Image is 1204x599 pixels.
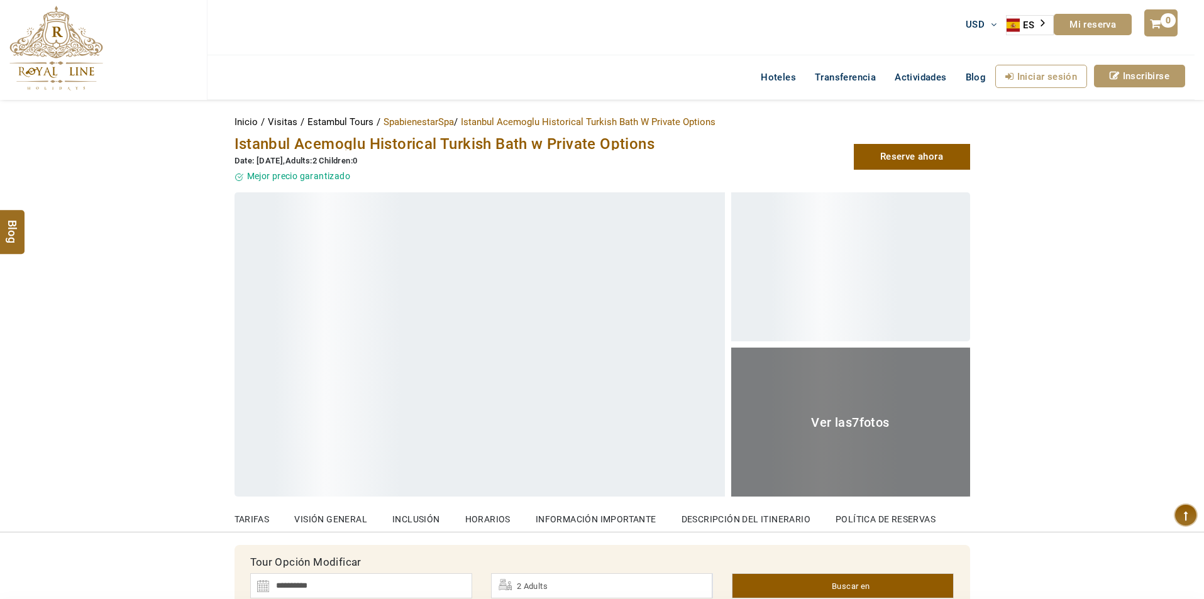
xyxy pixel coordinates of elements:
a: Buscar en [732,573,954,598]
a: Iniciar sesión [995,65,1087,88]
img: Vacaciones en la Royal Line [9,6,103,91]
span: 7 [852,415,859,430]
span: 0 [1161,13,1176,28]
a: Política de reservas [836,497,936,532]
a: ES [1007,16,1053,35]
a: Transferencia [805,65,885,90]
a: Visitas [268,116,301,128]
a: Descripción del itinerario [682,497,810,532]
span: USD [966,19,985,30]
a: Estambul Tours [307,116,377,128]
span: Blog [966,72,986,83]
a: Horarios [465,497,511,532]
span: Mejor precio garantizado [247,171,351,181]
a: VISIÓN GENERAL [294,497,367,532]
a: Inclusión [392,497,440,532]
a: Ver las7fotos [731,348,970,497]
div: Tour Opción Modificar [241,551,964,573]
div: , [235,155,719,167]
a: Inscribirse [1094,65,1185,87]
span: Ver las fotos [811,415,889,430]
img: Istanbul Acemoglu Historical Turkish Bath w Private Options [235,192,725,497]
span: Adults:2 [285,156,317,165]
a: Reserve ahora [854,144,970,170]
span: 2 Adults [517,581,548,591]
a: Actividades [885,65,956,90]
a: Información importante [536,497,656,532]
li: Istanbul Acemoglu Historical Turkish Bath W Private Options [461,113,715,131]
a: Inicio [235,116,261,128]
span: Children:0 [319,156,357,165]
a: Hoteles [751,65,805,90]
a: Blog [956,65,996,90]
a: Tarifas [235,497,270,532]
aside: Language selected: Español [1006,15,1054,35]
a: Mi reserva [1054,14,1132,35]
span: Date: [DATE] [235,156,284,165]
li: Spa bienestarSpa [384,113,458,131]
span: Blog [4,219,21,230]
a: 0 [1144,9,1177,36]
img: Istanbul Acemoglu Historical Turkish Bath w Private Options [731,192,970,341]
div: Language [1006,15,1054,35]
span: Istanbul Acemoglu Historical Turkish Bath w Private Options [235,135,655,153]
